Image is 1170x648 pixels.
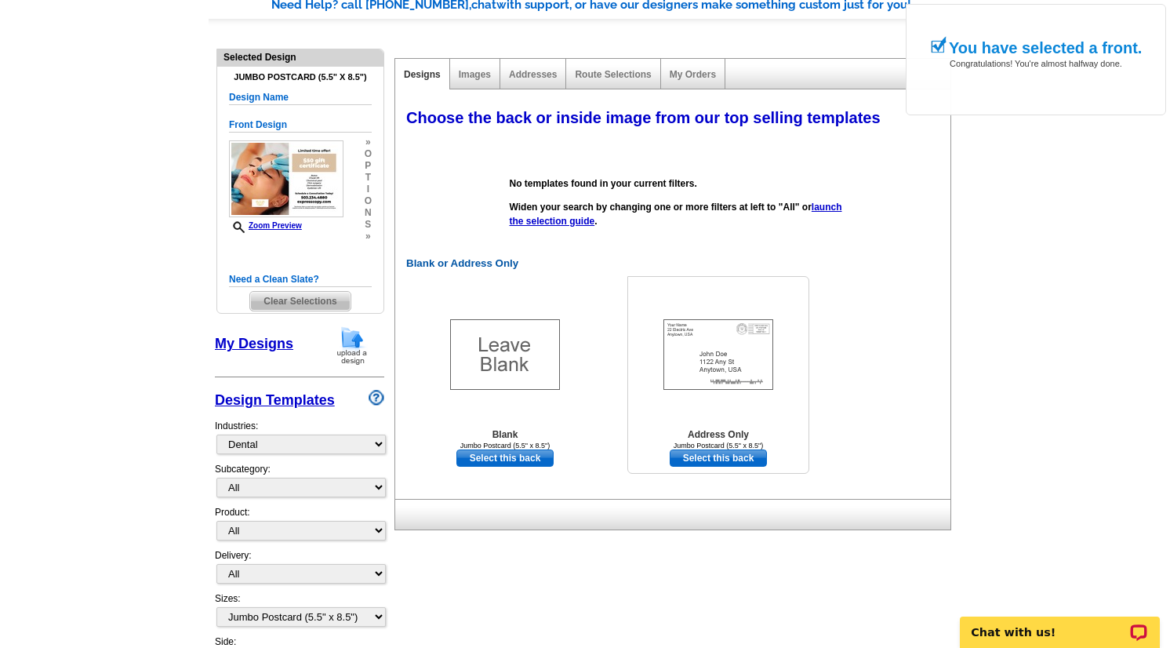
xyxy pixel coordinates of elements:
a: Zoom Preview [229,221,302,230]
div: Jumbo Postcard (5.5" x 8.5") [419,442,591,450]
a: use this design [456,450,554,467]
h4: Jumbo Postcard (5.5" x 8.5") [229,72,372,82]
div: Jumbo Postcard (5.5" x 8.5") [632,442,805,450]
span: Congratulations! You're almost halfway done. [950,43,1122,68]
img: Blank Template [450,319,560,390]
a: Designs [404,69,441,80]
h2: Blank or Address Only [398,257,954,270]
p: Widen your search by changing one or more filters at left to "All" or . [510,200,843,228]
img: Addresses Only [663,319,773,390]
img: design-wizard-help-icon.png [369,390,384,406]
iframe: LiveChat chat widget [950,599,1170,648]
span: » [365,231,372,242]
span: i [365,184,372,195]
b: Address Only [688,429,749,440]
span: » [365,137,372,148]
span: t [365,172,372,184]
a: My Designs [215,336,293,351]
h1: You have selected a front. [949,39,1142,56]
a: Route Selections [575,69,651,80]
div: Delivery: [215,548,384,592]
span: Clear Selections [250,292,350,311]
h5: Need a Clean Slate? [229,272,372,287]
span: s [365,219,372,231]
h5: Front Design [229,118,372,133]
span: o [365,148,372,160]
a: use this design [670,450,767,467]
a: Addresses [509,69,557,80]
p: No templates found in your current filters. [510,177,843,191]
div: Selected Design [217,49,383,64]
img: upload-design [332,326,372,366]
b: Blank [492,429,518,440]
img: GENPJF_Cosmetics_ALL.jpg [229,140,343,217]
span: p [365,160,372,172]
h5: Design Name [229,90,372,105]
a: launch the selection guide [510,202,842,227]
span: n [365,207,372,219]
div: Product: [215,505,384,548]
div: Subcategory: [215,462,384,505]
span: Choose the back or inside image from our top selling templates [406,109,881,126]
div: Industries: [215,411,384,462]
div: Sizes: [215,592,384,635]
img: check_mark.png [930,36,947,53]
a: Design Templates [215,392,335,408]
a: My Orders [670,69,716,80]
span: o [365,195,372,207]
a: Images [459,69,491,80]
